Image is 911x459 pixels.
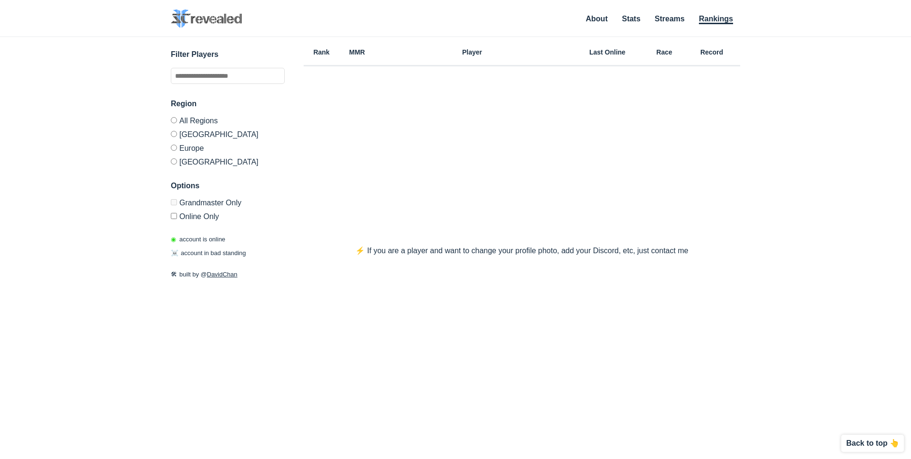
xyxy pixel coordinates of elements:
label: Only Show accounts currently in Grandmaster [171,199,285,209]
span: ◉ [171,236,176,243]
h3: Region [171,98,285,110]
input: [GEOGRAPHIC_DATA] [171,131,177,137]
h3: Options [171,180,285,192]
h6: Player [375,49,569,55]
label: Only show accounts currently laddering [171,209,285,220]
h6: Last Online [569,49,645,55]
h6: Rank [304,49,339,55]
p: account is online [171,235,225,244]
p: Back to top 👆 [846,440,899,447]
input: [GEOGRAPHIC_DATA] [171,158,177,165]
span: 🛠 [171,271,177,278]
h6: Race [645,49,683,55]
h6: MMR [339,49,375,55]
input: Grandmaster Only [171,199,177,205]
h3: Filter Players [171,49,285,60]
label: Europe [171,141,285,155]
input: Europe [171,145,177,151]
label: [GEOGRAPHIC_DATA] [171,127,285,141]
input: Online Only [171,213,177,219]
a: Rankings [699,15,733,24]
a: Stats [622,15,641,23]
p: ⚡️ If you are a player and want to change your profile photo, add your Discord, etc, just contact me [336,245,707,257]
label: All Regions [171,117,285,127]
h6: Record [683,49,740,55]
a: Streams [655,15,685,23]
img: SC2 Revealed [171,9,242,28]
span: ☠️ [171,249,178,257]
p: account in bad standing [171,248,246,258]
p: built by @ [171,270,285,279]
label: [GEOGRAPHIC_DATA] [171,155,285,166]
input: All Regions [171,117,177,123]
a: About [586,15,608,23]
a: DavidChan [207,271,237,278]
